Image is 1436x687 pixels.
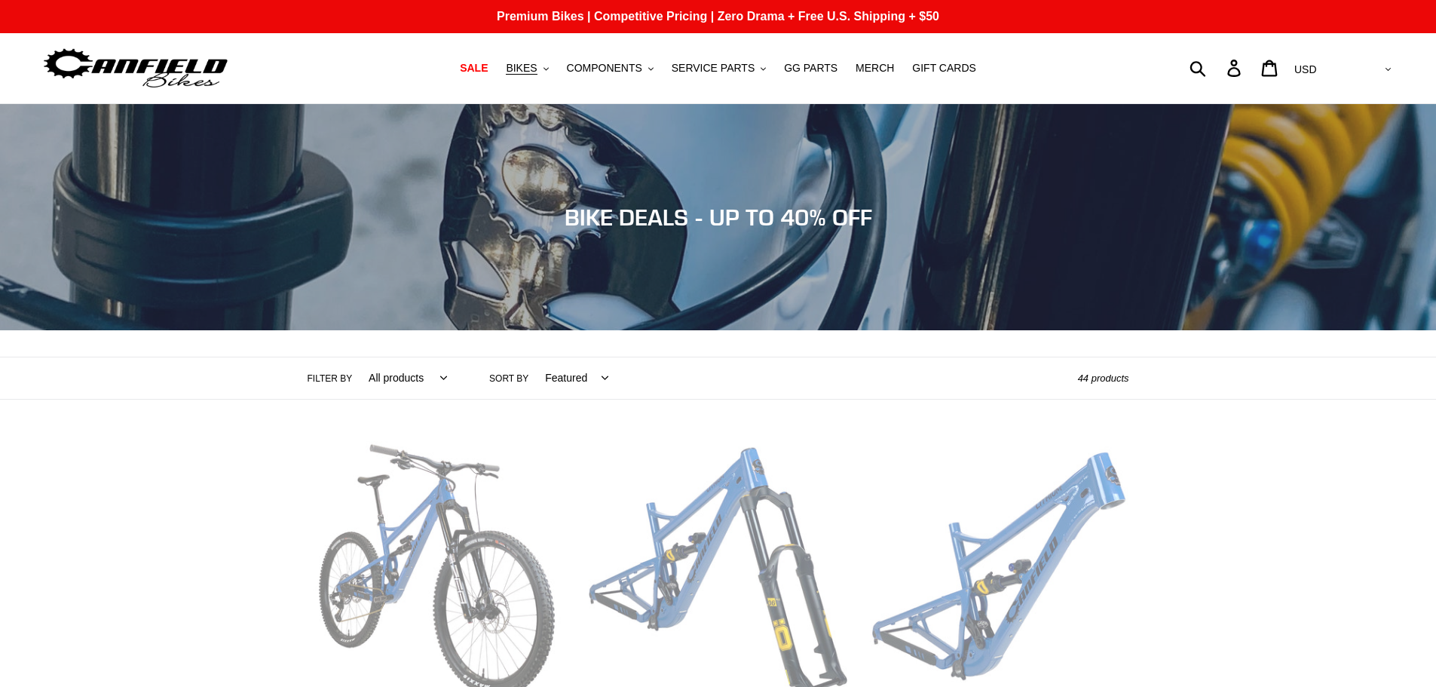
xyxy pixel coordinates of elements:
[784,62,837,75] span: GG PARTS
[905,58,984,78] a: GIFT CARDS
[672,62,755,75] span: SERVICE PARTS
[1078,373,1129,384] span: 44 products
[41,44,230,92] img: Canfield Bikes
[848,58,902,78] a: MERCH
[776,58,845,78] a: GG PARTS
[1198,51,1236,84] input: Search
[506,62,537,75] span: BIKES
[498,58,556,78] button: BIKES
[567,62,642,75] span: COMPONENTS
[912,62,976,75] span: GIFT CARDS
[856,62,894,75] span: MERCH
[452,58,495,78] a: SALE
[664,58,773,78] button: SERVICE PARTS
[460,62,488,75] span: SALE
[565,204,872,231] span: BIKE DEALS - UP TO 40% OFF
[559,58,661,78] button: COMPONENTS
[308,372,353,385] label: Filter by
[489,372,528,385] label: Sort by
